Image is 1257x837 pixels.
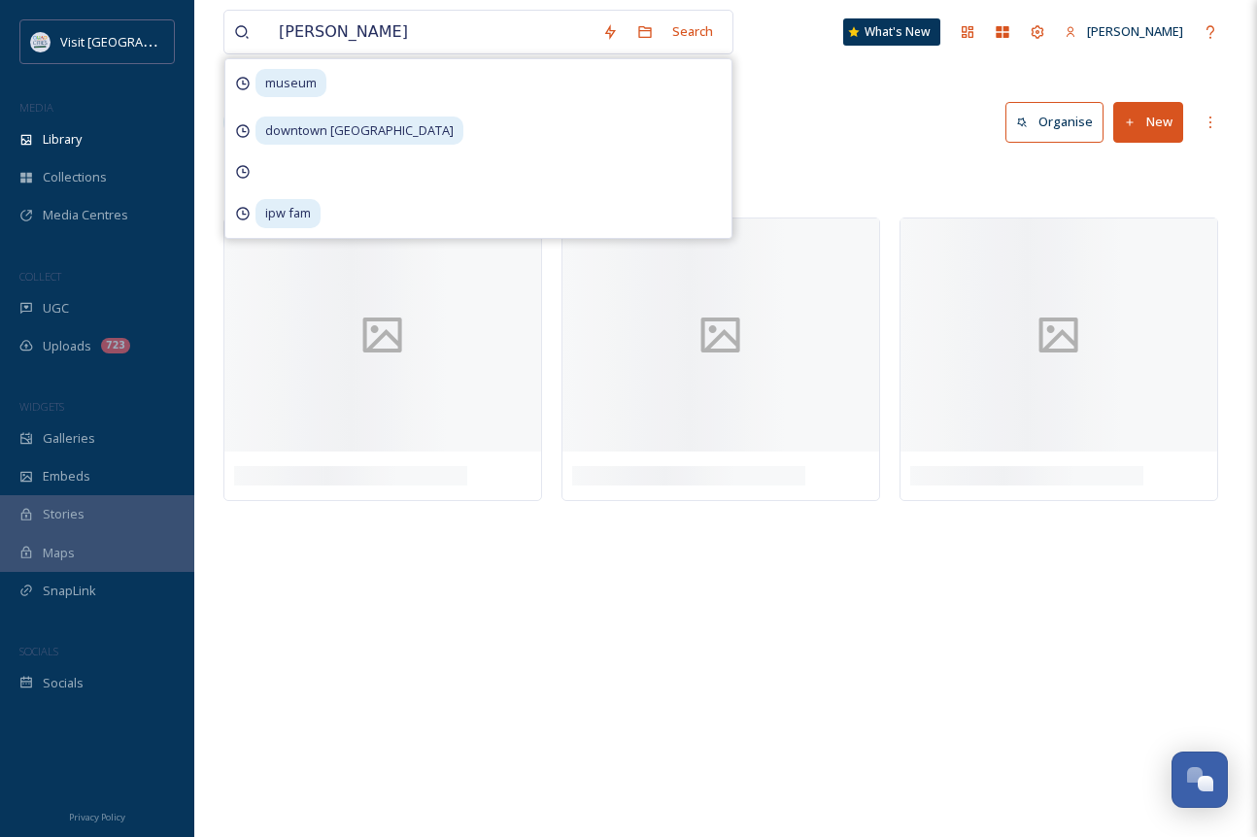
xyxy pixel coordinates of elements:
[19,100,53,115] span: MEDIA
[1113,102,1183,142] button: New
[662,13,723,50] div: Search
[843,18,940,46] a: What's New
[19,399,64,414] span: WIDGETS
[43,582,96,600] span: SnapLink
[43,467,90,485] span: Embeds
[43,299,69,318] span: UGC
[43,544,75,562] span: Maps
[43,130,82,149] span: Library
[255,117,463,145] span: downtown [GEOGRAPHIC_DATA]
[19,644,58,658] span: SOCIALS
[43,674,84,692] span: Socials
[1005,102,1104,142] button: Organise
[43,168,107,186] span: Collections
[255,69,326,97] span: museum
[269,11,593,53] input: Search your library
[60,32,211,50] span: Visit [GEOGRAPHIC_DATA]
[31,32,51,51] img: QCCVB_VISIT_vert_logo_4c_tagline_122019.svg
[1055,13,1193,50] a: [PERSON_NAME]
[255,199,321,227] span: ipw fam
[43,429,95,448] span: Galleries
[69,811,125,823] span: Privacy Policy
[1087,22,1183,40] span: [PERSON_NAME]
[69,804,125,827] a: Privacy Policy
[1005,102,1113,142] a: Organise
[101,338,130,353] div: 723
[1172,752,1228,808] button: Open Chat
[43,337,91,355] span: Uploads
[43,505,85,523] span: Stories
[43,206,128,224] span: Media Centres
[19,269,61,284] span: COLLECT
